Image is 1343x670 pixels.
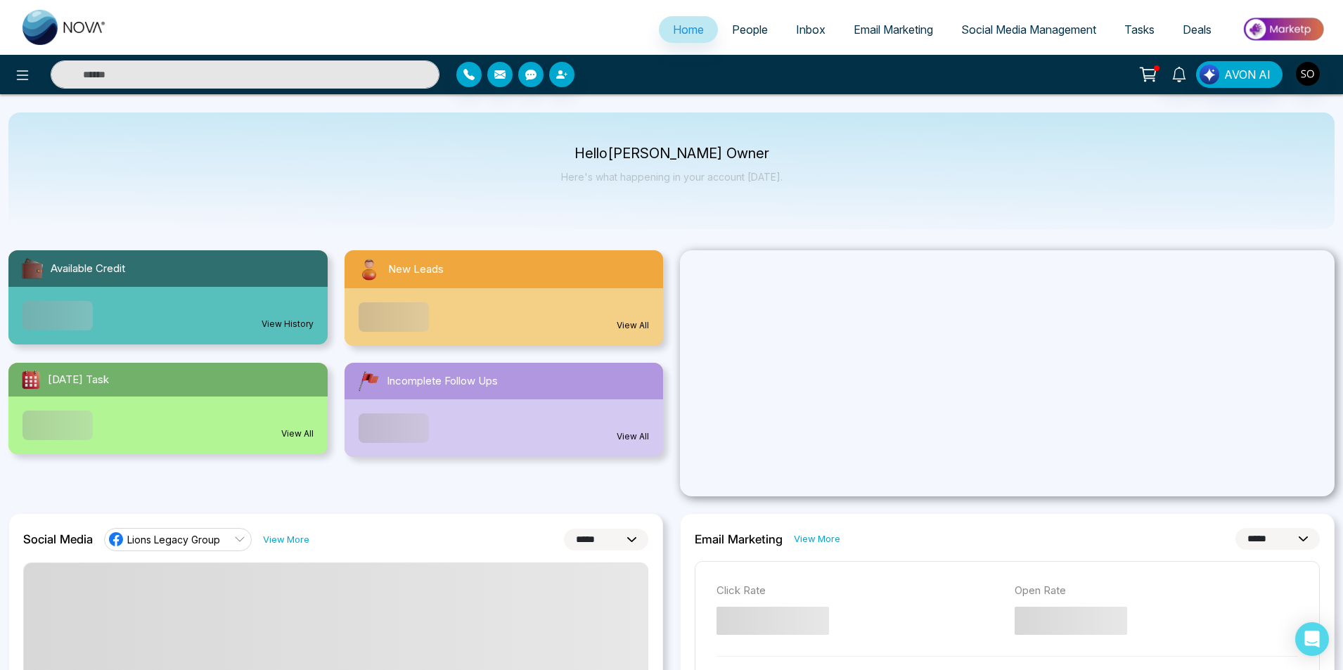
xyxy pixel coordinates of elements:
[1200,65,1219,84] img: Lead Flow
[1124,22,1155,37] span: Tasks
[1169,16,1226,43] a: Deals
[673,22,704,37] span: Home
[23,10,107,45] img: Nova CRM Logo
[23,532,93,546] h2: Social Media
[617,319,649,332] a: View All
[48,372,109,388] span: [DATE] Task
[732,22,768,37] span: People
[840,16,947,43] a: Email Marketing
[1196,61,1283,88] button: AVON AI
[561,171,783,183] p: Here's what happening in your account [DATE].
[794,532,840,546] a: View More
[356,256,383,283] img: newLeads.svg
[20,256,45,281] img: availableCredit.svg
[854,22,933,37] span: Email Marketing
[1110,16,1169,43] a: Tasks
[1224,66,1271,83] span: AVON AI
[947,16,1110,43] a: Social Media Management
[20,368,42,391] img: todayTask.svg
[717,583,1001,599] p: Click Rate
[961,22,1096,37] span: Social Media Management
[1015,583,1299,599] p: Open Rate
[281,427,314,440] a: View All
[1296,62,1320,86] img: User Avatar
[1183,22,1212,37] span: Deals
[356,368,381,394] img: followUps.svg
[387,373,498,389] span: Incomplete Follow Ups
[51,261,125,277] span: Available Credit
[695,532,783,546] h2: Email Marketing
[1295,622,1329,656] div: Open Intercom Messenger
[796,22,825,37] span: Inbox
[617,430,649,443] a: View All
[388,262,444,278] span: New Leads
[561,148,783,160] p: Hello [PERSON_NAME] Owner
[263,533,309,546] a: View More
[127,533,220,546] span: Lions Legacy Group
[1233,13,1335,45] img: Market-place.gif
[336,250,672,346] a: New LeadsView All
[659,16,718,43] a: Home
[718,16,782,43] a: People
[782,16,840,43] a: Inbox
[336,363,672,457] a: Incomplete Follow UpsView All
[262,318,314,330] a: View History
